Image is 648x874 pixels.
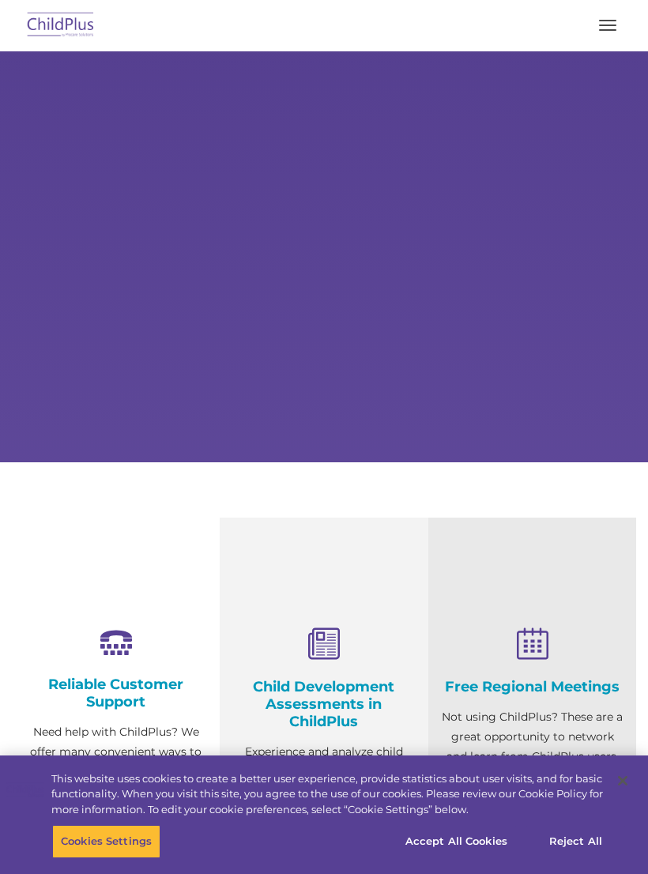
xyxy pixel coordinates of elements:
button: Cookies Settings [52,825,160,858]
button: Accept All Cookies [397,825,516,858]
h4: Free Regional Meetings [440,678,624,695]
p: Need help with ChildPlus? We offer many convenient ways to contact our amazing Customer Support r... [24,722,208,861]
button: Close [605,763,640,798]
p: Experience and analyze child assessments and Head Start data management in one system with zero c... [232,742,416,861]
h4: Reliable Customer Support [24,676,208,710]
img: ChildPlus by Procare Solutions [24,7,98,44]
button: Reject All [526,825,625,858]
h4: Child Development Assessments in ChildPlus [232,678,416,730]
p: Not using ChildPlus? These are a great opportunity to network and learn from ChildPlus users. Fin... [440,707,624,806]
div: This website uses cookies to create a better user experience, provide statistics about user visit... [51,771,603,818]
